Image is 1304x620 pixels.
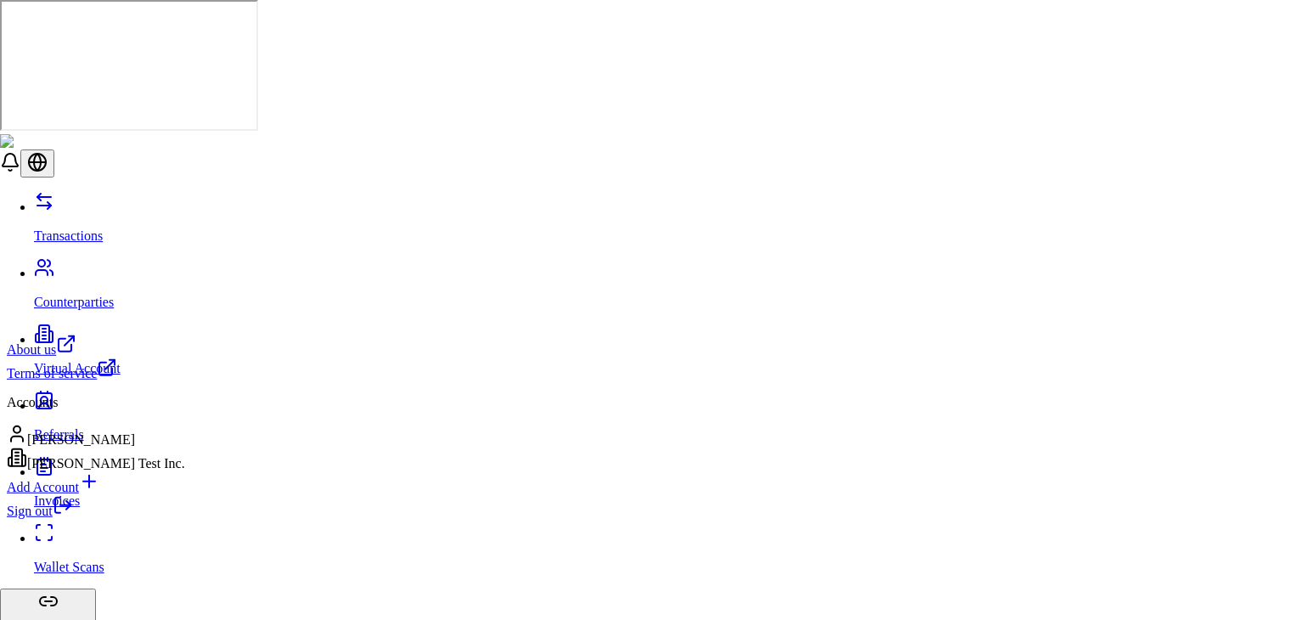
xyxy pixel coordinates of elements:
[7,471,185,495] a: Add Account
[7,334,185,358] a: About us
[7,424,185,448] div: [PERSON_NAME]
[7,504,73,518] a: Sign out
[7,448,185,471] div: [PERSON_NAME] Test Inc.
[7,358,185,381] a: Terms of service
[7,395,185,410] p: Accounts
